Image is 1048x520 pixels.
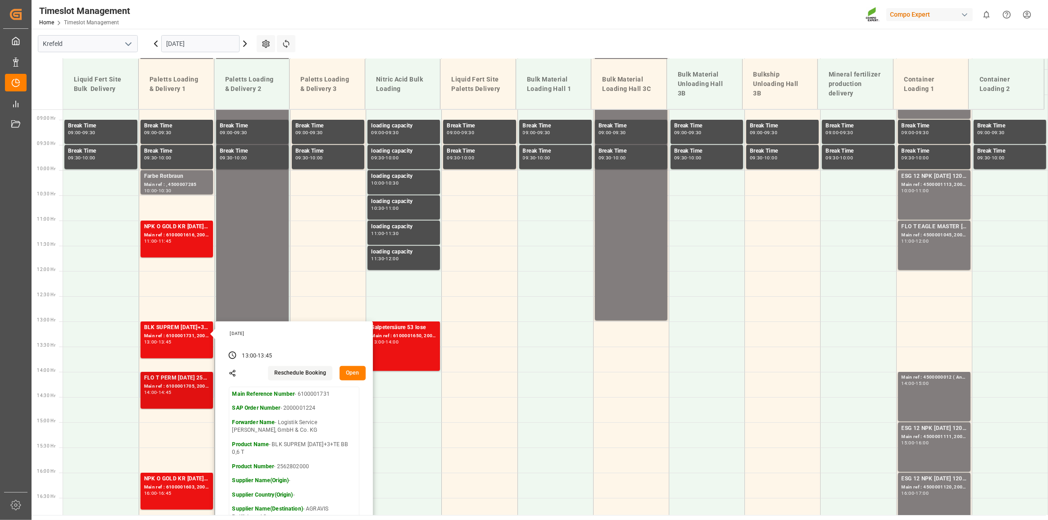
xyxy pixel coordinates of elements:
[68,156,81,160] div: 09:30
[232,390,356,398] p: - 6100001731
[990,131,992,135] div: -
[233,156,234,160] div: -
[144,323,209,332] div: BLK SUPREM [DATE]+3+TE BB 0,6 T
[146,71,207,97] div: Paletts Loading & Delivery 1
[371,156,384,160] div: 09:30
[902,156,915,160] div: 09:30
[37,418,55,423] span: 15:00 Hr
[902,239,915,243] div: 11:00
[866,7,880,23] img: Screenshot%202023-09-29%20at%2010.02.21.png_1712312052.png
[144,189,157,193] div: 10:00
[227,330,363,337] div: [DATE]
[37,267,55,272] span: 12:00 Hr
[537,156,550,160] div: 10:00
[448,71,508,97] div: Liquid Fert Site Paletts Delivery
[902,122,967,131] div: Break Time
[689,131,702,135] div: 09:30
[612,131,613,135] div: -
[37,368,55,373] span: 14:00 Hr
[371,122,436,131] div: loading capacity
[976,5,997,25] button: show 0 new notifications
[523,131,536,135] div: 09:00
[371,181,384,185] div: 10:00
[38,35,138,52] input: Type to search/select
[384,231,386,235] div: -
[220,131,233,135] div: 09:00
[523,71,584,97] div: Bulk Material Loading Hall 1
[232,463,356,471] p: - 2562802000
[39,19,54,26] a: Home
[384,156,386,160] div: -
[157,340,158,344] div: -
[242,352,257,360] div: 13:00
[144,374,209,383] div: FLO T PERM [DATE] 25kg (x40) INTBT SPORT [DATE] 25%UH 3M 25kg (x40) INTKGA 0-0-28 25kg (x40) INTF...
[220,147,285,156] div: Break Time
[144,181,209,189] div: Main ref : , 4500007285
[462,156,475,160] div: 10:00
[157,491,158,495] div: -
[674,156,687,160] div: 09:30
[992,131,1005,135] div: 09:30
[159,239,172,243] div: 11:45
[37,191,55,196] span: 10:30 Hr
[750,147,815,156] div: Break Time
[232,477,289,484] strong: Supplier Name(Origin)
[447,131,460,135] div: 09:00
[839,156,840,160] div: -
[901,71,962,97] div: Container Loading 1
[386,181,399,185] div: 10:30
[232,506,303,512] strong: Supplier Name(Destination)
[371,332,436,340] div: Main ref : 6100001650, 2000001399
[157,239,158,243] div: -
[914,156,916,160] div: -
[371,172,436,181] div: loading capacity
[914,189,916,193] div: -
[537,131,550,135] div: 09:30
[234,131,247,135] div: 09:30
[159,156,172,160] div: 10:00
[144,231,209,239] div: Main ref : 6100001616, 2000001381
[997,5,1017,25] button: Help Center
[157,189,158,193] div: -
[599,131,612,135] div: 09:00
[599,71,659,97] div: Bulk Material Loading Hall 3C
[232,391,295,397] strong: Main Reference Number
[144,122,209,131] div: Break Time
[232,419,275,425] strong: Forwarder Name
[914,441,916,445] div: -
[977,122,1043,131] div: Break Time
[37,469,55,474] span: 16:00 Hr
[384,340,386,344] div: -
[372,71,433,97] div: Nitric Acid Bulk Loading
[916,441,929,445] div: 16:00
[523,147,588,156] div: Break Time
[232,405,281,411] strong: SAP Order Number
[612,156,613,160] div: -
[144,484,209,491] div: Main ref : 6100001603, 2000001380
[220,156,233,160] div: 09:30
[977,156,990,160] div: 09:30
[232,441,269,448] strong: Product Name
[232,492,293,498] strong: Supplier Country(Origin)
[902,491,915,495] div: 16:00
[268,366,332,380] button: Reschedule Booking
[37,393,55,398] span: 14:30 Hr
[902,441,915,445] div: 15:00
[916,156,929,160] div: 10:00
[386,206,399,210] div: 11:00
[902,381,915,385] div: 14:00
[674,66,735,102] div: Bulk Material Unloading Hall 3B
[233,131,234,135] div: -
[916,239,929,243] div: 12:00
[826,131,839,135] div: 09:00
[613,131,626,135] div: 09:30
[386,340,399,344] div: 14:00
[159,189,172,193] div: 10:30
[309,156,310,160] div: -
[902,433,967,441] div: Main ref : 4500001111, 2000001086
[992,156,1005,160] div: 10:00
[295,156,309,160] div: 09:30
[384,181,386,185] div: -
[902,484,967,491] div: Main ref : 4500001120, 2000001086
[68,131,81,135] div: 09:00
